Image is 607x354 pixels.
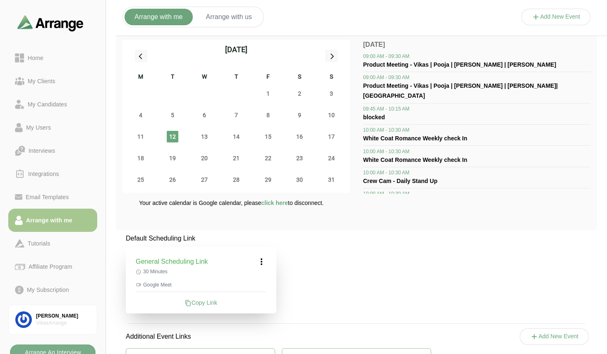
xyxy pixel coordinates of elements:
[167,131,178,142] span: Tuesday 12 August 2025
[8,46,97,70] a: Home
[363,82,558,99] span: Product Meeting - Vikas | Pooja | [PERSON_NAME] | [PERSON_NAME]|[GEOGRAPHIC_DATA]
[294,109,305,121] span: Saturday 9 August 2025
[136,268,266,275] p: 30 Minutes
[8,70,97,93] a: My Clients
[294,88,305,99] span: Saturday 2 August 2025
[262,131,274,142] span: Friday 15 August 2025
[326,109,337,121] span: Sunday 10 August 2025
[363,53,410,60] span: 09:00 AM - 09:30 AM
[17,15,84,31] img: arrangeai-name-small-logo.4d2b8aee.svg
[316,72,348,83] div: S
[167,152,178,164] span: Tuesday 19 August 2025
[24,76,59,86] div: My Clients
[262,109,274,121] span: Friday 8 August 2025
[363,157,468,163] span: White Coat Romance Weekly check In
[363,169,410,176] span: 10:00 AM - 10:30 AM
[230,174,242,185] span: Thursday 28 August 2025
[199,109,210,121] span: Wednesday 6 August 2025
[294,131,305,142] span: Saturday 16 August 2025
[284,72,316,83] div: S
[23,215,76,225] div: Arrange with me
[225,44,247,55] div: [DATE]
[116,322,201,352] p: Additional Event Links
[199,152,210,164] span: Wednesday 20 August 2025
[363,40,591,50] p: [DATE]
[326,152,337,164] span: Sunday 24 August 2025
[294,174,305,185] span: Saturday 30 August 2025
[136,282,266,288] p: Google Meet
[8,305,97,335] a: [PERSON_NAME]VikasArrange
[22,192,72,202] div: Email Templates
[230,152,242,164] span: Thursday 21 August 2025
[167,174,178,185] span: Tuesday 26 August 2025
[363,127,410,133] span: 10:00 AM - 10:30 AM
[363,148,410,155] span: 10:00 AM - 10:30 AM
[326,131,337,142] span: Sunday 17 August 2025
[24,238,53,248] div: Tutorials
[189,72,221,83] div: W
[230,131,242,142] span: Thursday 14 August 2025
[261,200,288,206] span: click here
[25,146,58,156] div: Interviews
[136,299,266,307] div: Copy Link
[262,152,274,164] span: Friday 22 August 2025
[8,232,97,255] a: Tutorials
[167,109,178,121] span: Tuesday 5 August 2025
[25,262,75,272] div: Affiliate Program
[126,234,276,243] p: Default Scheduling Link
[36,320,90,327] div: VikasArrange
[363,106,410,112] span: 09:45 AM - 10:15 AM
[363,135,468,142] span: White Coat Romance Weekly check In
[196,9,262,25] button: Arrange with us
[230,109,242,121] span: Thursday 7 August 2025
[199,174,210,185] span: Wednesday 27 August 2025
[8,93,97,116] a: My Candidates
[363,114,385,120] span: blocked
[326,174,337,185] span: Sunday 31 August 2025
[8,209,97,232] a: Arrange with me
[252,72,284,83] div: F
[199,131,210,142] span: Wednesday 13 August 2025
[294,152,305,164] span: Saturday 23 August 2025
[363,178,438,184] span: Crew Cam - Daily Stand Up
[8,162,97,185] a: Integrations
[520,328,589,345] button: Add New Event
[135,152,146,164] span: Monday 18 August 2025
[8,278,97,301] a: My Subscription
[8,139,97,162] a: Interviews
[135,109,146,121] span: Monday 4 August 2025
[220,72,252,83] div: T
[262,88,274,99] span: Friday 1 August 2025
[521,9,591,25] button: Add New Event
[262,174,274,185] span: Friday 29 August 2025
[157,72,189,83] div: T
[24,53,47,63] div: Home
[135,131,146,142] span: Monday 11 August 2025
[8,116,97,139] a: My Users
[136,257,208,267] h3: General Scheduling Link
[326,88,337,99] span: Sunday 3 August 2025
[36,313,90,320] div: [PERSON_NAME]
[8,185,97,209] a: Email Templates
[125,9,193,25] button: Arrange with me
[23,123,54,132] div: My Users
[8,255,97,278] a: Affiliate Program
[139,199,324,207] p: Your active calendar is Google calendar, please to disconnect.
[363,190,410,197] span: 10:00 AM - 10:30 AM
[24,99,70,109] div: My Candidates
[24,285,72,295] div: My Subscription
[125,72,157,83] div: M
[25,169,62,179] div: Integrations
[363,74,410,81] span: 09:00 AM - 09:30 AM
[363,61,557,68] span: Product Meeting - Vikas | Pooja | [PERSON_NAME] | [PERSON_NAME]
[135,174,146,185] span: Monday 25 August 2025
